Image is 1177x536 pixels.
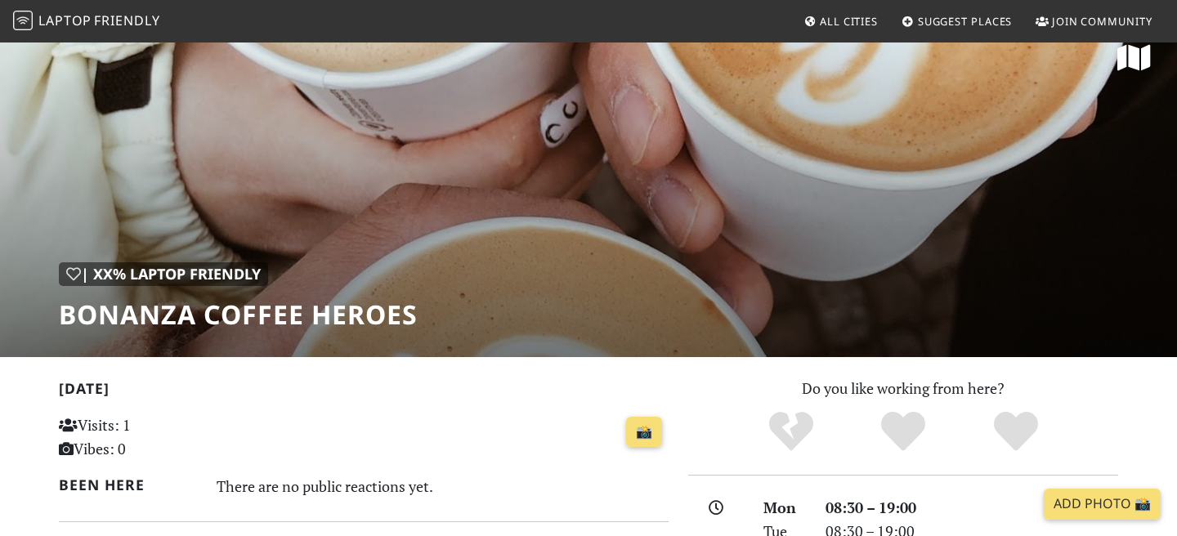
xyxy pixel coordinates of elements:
[735,409,848,454] div: No
[38,11,92,29] span: Laptop
[59,299,418,330] h1: Bonanza Coffee Heroes
[59,380,669,404] h2: [DATE]
[1052,14,1152,29] span: Join Community
[754,496,816,520] div: Mon
[688,377,1118,400] p: Do you like working from here?
[217,473,669,499] div: There are no public reactions yet.
[797,7,884,36] a: All Cities
[918,14,1013,29] span: Suggest Places
[13,11,33,30] img: LaptopFriendly
[895,7,1019,36] a: Suggest Places
[13,7,160,36] a: LaptopFriendly LaptopFriendly
[816,496,1128,520] div: 08:30 – 19:00
[94,11,159,29] span: Friendly
[59,413,249,461] p: Visits: 1 Vibes: 0
[626,417,662,448] a: 📸
[820,14,878,29] span: All Cities
[59,262,268,286] div: | XX% Laptop Friendly
[960,409,1072,454] div: Definitely!
[59,476,197,494] h2: Been here
[1029,7,1159,36] a: Join Community
[847,409,960,454] div: Yes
